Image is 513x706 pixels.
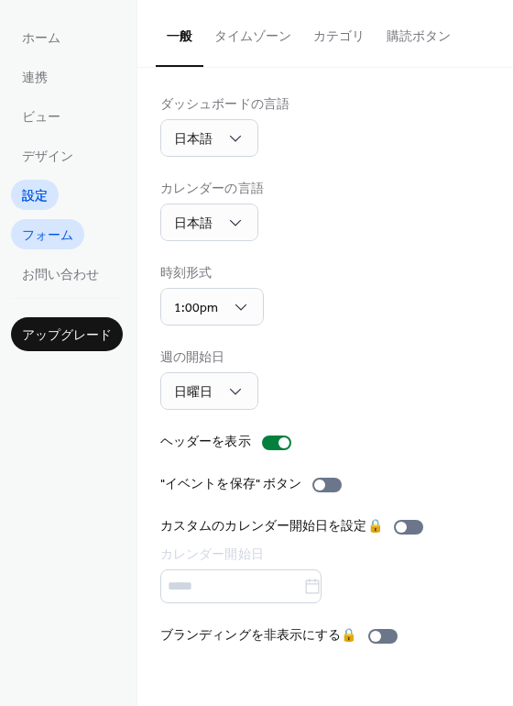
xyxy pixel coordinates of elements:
[22,69,48,88] span: 連携
[22,29,60,49] span: ホーム
[11,101,71,131] a: ビュー
[11,219,84,249] a: フォーム
[11,22,71,52] a: ホーム
[22,326,112,346] span: アップグレード
[160,348,255,368] div: 週の開始日
[11,317,123,351] button: アップグレード
[22,226,73,246] span: フォーム
[11,61,59,92] a: 連携
[22,108,60,127] span: ビュー
[22,148,73,167] span: デザイン
[11,180,59,210] a: 設定
[160,180,264,199] div: カレンダーの言語
[11,140,84,171] a: デザイン
[160,433,251,452] div: ヘッダーを表示
[160,95,289,115] div: ダッシュボードの言語
[174,127,213,152] span: 日本語
[174,381,213,405] span: 日曜日
[22,187,48,206] span: 設定
[160,264,260,283] div: 時刻形式
[11,259,110,289] a: お問い合わせ
[160,475,301,494] div: "イベントを保存" ボタン
[174,296,218,321] span: 1:00pm
[174,212,213,237] span: 日本語
[22,266,99,285] span: お問い合わせ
